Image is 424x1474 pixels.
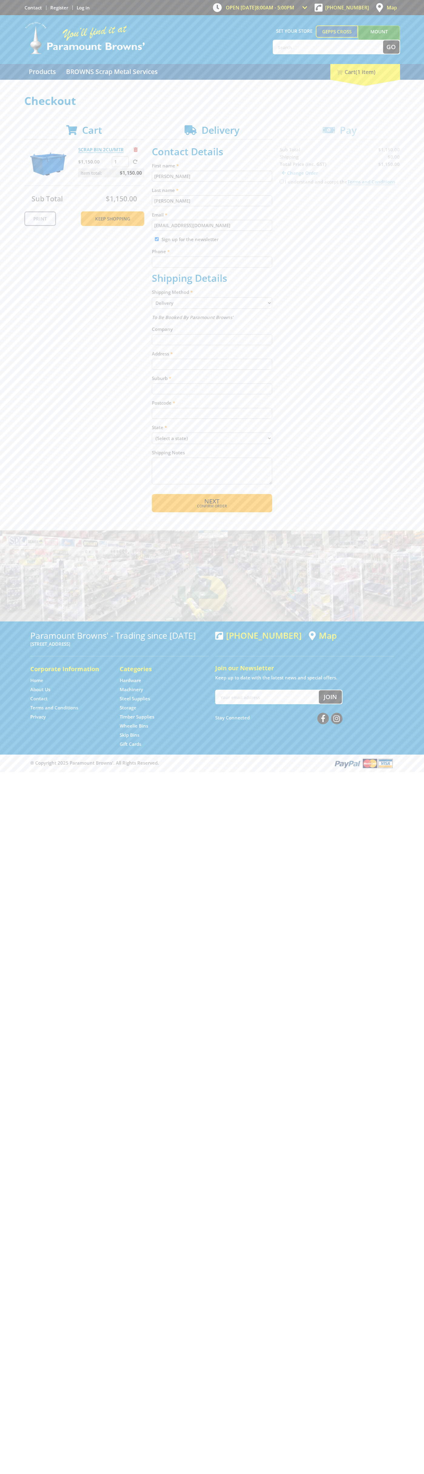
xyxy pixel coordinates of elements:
[78,168,144,177] p: Item total:
[358,25,400,49] a: Mount [PERSON_NAME]
[383,40,399,54] button: Go
[162,236,219,242] label: Sign up for the newsletter
[77,5,90,11] a: Log in
[152,359,272,370] input: Please enter your address.
[78,146,124,153] a: SCRAP BIN 2CU/MTR
[120,714,154,720] a: Go to the Timber Supplies page
[152,288,272,296] label: Shipping Method
[215,664,394,672] h5: Join our Newsletter
[152,211,272,218] label: Email
[309,631,337,641] a: View a map of Gepps Cross location
[202,123,239,136] span: Delivery
[32,194,63,204] span: Sub Total
[152,146,272,157] h2: Contact Details
[152,162,272,169] label: First name
[152,220,272,231] input: Please enter your email address.
[120,695,150,702] a: Go to the Steel Supplies page
[152,248,272,255] label: Phone
[152,383,272,394] input: Please enter your suburb.
[30,705,78,711] a: Go to the Terms and Conditions page
[30,677,43,684] a: Go to the Home page
[78,158,111,165] p: $1,150.00
[152,297,272,309] select: Please select a shipping method.
[152,272,272,284] h2: Shipping Details
[120,686,143,693] a: Go to the Machinery page
[152,350,272,357] label: Address
[120,723,148,729] a: Go to the Wheelie Bins page
[316,25,358,38] a: Gepps Cross
[30,695,48,702] a: Go to the Contact page
[152,314,233,320] em: To Be Booked By Paramount Browns'
[152,424,272,431] label: State
[152,399,272,406] label: Postcode
[215,710,342,725] div: Stay Connected
[319,690,342,704] button: Join
[273,25,316,36] span: Set your store
[256,4,294,11] span: 8:00am - 5:00pm
[226,4,294,11] span: OPEN [DATE]
[356,68,376,76] span: (1 item)
[62,64,162,80] a: Go to the BROWNS Scrap Metal Services page
[152,325,272,333] label: Company
[165,504,259,508] span: Confirm order
[120,665,197,673] h5: Categories
[152,257,272,268] input: Please enter your telephone number.
[330,64,400,80] div: Cart
[152,408,272,419] input: Please enter your postcode.
[24,758,400,769] div: ® Copyright 2025 Paramount Browns'. All Rights Reserved.
[152,449,272,456] label: Shipping Notes
[30,631,209,640] h3: Paramount Browns' - Trading since [DATE]
[120,168,142,177] span: $1,150.00
[24,211,56,226] a: Print
[24,95,400,107] h1: Checkout
[134,146,138,153] a: Remove from cart
[30,640,209,648] p: [STREET_ADDRESS]
[120,732,139,738] a: Go to the Skip Bins page
[152,171,272,182] input: Please enter your first name.
[152,195,272,206] input: Please enter your last name.
[152,187,272,194] label: Last name
[273,40,383,54] input: Search
[120,677,141,684] a: Go to the Hardware page
[24,64,60,80] a: Go to the Products page
[216,690,319,704] input: Your email address
[30,146,66,182] img: SCRAP BIN 2CU/MTR
[215,674,394,681] p: Keep up to date with the latest news and special offers.
[25,5,42,11] a: Go to the Contact page
[152,432,272,444] select: Please select your state.
[215,631,302,640] div: [PHONE_NUMBER]
[50,5,68,11] a: Go to the registration page
[152,375,272,382] label: Suburb
[152,494,272,512] button: Next Confirm order
[30,714,46,720] a: Go to the Privacy page
[120,705,136,711] a: Go to the Storage page
[120,741,141,747] a: Go to the Gift Cards page
[81,211,144,226] a: Keep Shopping
[106,194,137,204] span: $1,150.00
[30,665,108,673] h5: Corporate Information
[24,21,145,55] img: Paramount Browns'
[204,497,219,505] span: Next
[82,123,102,136] span: Cart
[30,686,50,693] a: Go to the About Us page
[333,758,394,769] img: PayPal, Mastercard, Visa accepted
